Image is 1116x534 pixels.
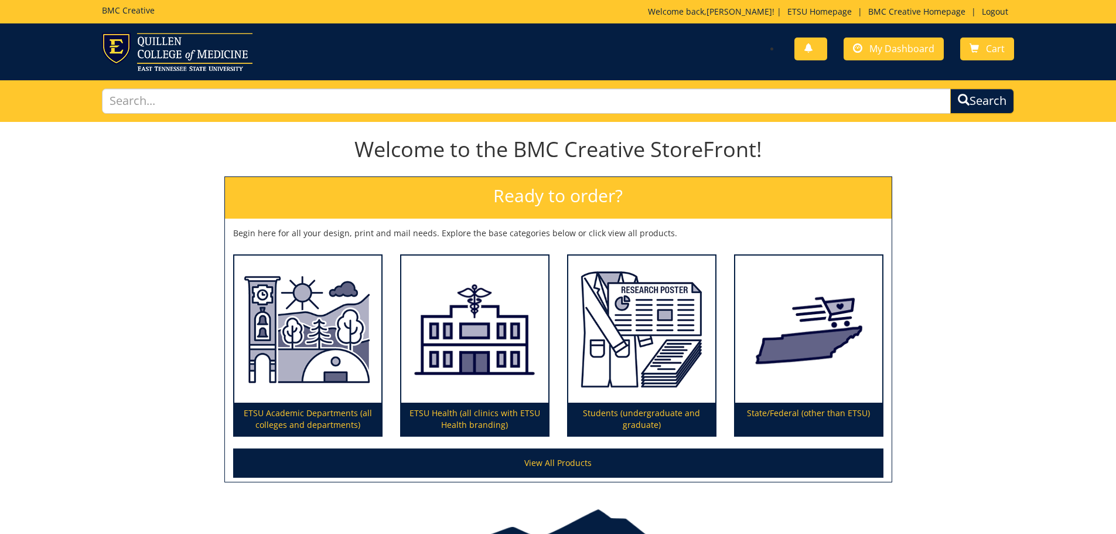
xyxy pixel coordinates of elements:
a: Cart [960,38,1014,60]
img: ETSU Academic Departments (all colleges and departments) [234,256,381,403]
a: ETSU Academic Departments (all colleges and departments) [234,256,381,436]
a: BMC Creative Homepage [862,6,971,17]
p: State/Federal (other than ETSU) [735,403,882,436]
h1: Welcome to the BMC Creative StoreFront! [224,138,892,161]
a: State/Federal (other than ETSU) [735,256,882,436]
p: Students (undergraduate and graduate) [568,403,715,436]
p: Begin here for all your design, print and mail needs. Explore the base categories below or click ... [233,227,883,239]
h2: Ready to order? [225,177,892,219]
a: View All Products [233,448,883,478]
p: ETSU Academic Departments (all colleges and departments) [234,403,381,436]
img: ETSU Health (all clinics with ETSU Health branding) [401,256,548,403]
a: Logout [976,6,1014,17]
a: My Dashboard [844,38,944,60]
input: Search... [102,89,951,114]
img: ETSU logo [102,33,252,71]
a: [PERSON_NAME] [707,6,772,17]
p: Welcome back, ! | | | [648,6,1014,18]
button: Search [950,89,1014,114]
span: Cart [986,42,1005,55]
h5: BMC Creative [102,6,155,15]
p: ETSU Health (all clinics with ETSU Health branding) [401,403,548,436]
a: ETSU Health (all clinics with ETSU Health branding) [401,256,548,436]
a: Students (undergraduate and graduate) [568,256,715,436]
a: ETSU Homepage [781,6,858,17]
span: My Dashboard [869,42,934,55]
img: Students (undergraduate and graduate) [568,256,715,403]
img: State/Federal (other than ETSU) [735,256,882,403]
